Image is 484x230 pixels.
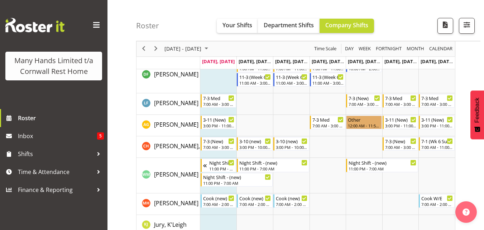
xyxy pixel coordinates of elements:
[203,116,235,123] div: 3-11 (New)
[312,58,344,65] span: [DATE], [DATE]
[312,116,344,123] div: 7-3 Med
[348,58,380,65] span: [DATE], [DATE]
[136,136,200,158] td: Hannecart, Charline resource
[150,41,162,56] div: next period
[385,123,417,128] div: 3:00 PM - 11:00 PM
[375,44,403,53] button: Fortnight
[310,116,346,129] div: Galvez, Angeline"s event - 7-3 Med Begin From Thursday, August 14, 2025 at 7:00:00 AM GMT+12:00 E...
[276,144,307,150] div: 3:00 PM - 10:00 PM
[154,199,198,207] a: [PERSON_NAME]
[136,58,200,93] td: Fairbrother, Deborah resource
[470,90,484,139] button: Feedback - Show survey
[273,194,309,208] div: Hobbs, Melissa"s event - Cook (new) Begin From Wednesday, August 13, 2025 at 7:00:00 AM GMT+12:00...
[348,123,380,128] div: 12:00 AM - 11:59 PM
[154,70,198,79] a: [PERSON_NAME]
[384,58,417,65] span: [DATE], [DATE]
[154,120,198,129] a: [PERSON_NAME]
[276,73,307,80] div: 11-3 (Week 6)
[276,80,307,86] div: 11:00 AM - 3:00 PM
[201,159,236,172] div: Harper, Wendy-Mae"s event - Night Shift - (new) Begin From Sunday, August 10, 2025 at 11:00:00 PM...
[209,166,235,172] div: 11:00 PM - 7:00 AM
[237,159,309,172] div: Harper, Wendy-Mae"s event - Night Shift - (new) Begin From Tuesday, August 12, 2025 at 11:00:00 P...
[18,166,93,177] span: Time & Attendance
[222,21,252,29] span: Your Shifts
[154,170,198,179] a: [PERSON_NAME]
[385,94,417,102] div: 7-3 Med
[237,194,273,208] div: Hobbs, Melissa"s event - Cook (new) Begin From Tuesday, August 12, 2025 at 7:00:00 AM GMT+12:00 E...
[18,113,104,123] span: Roster
[237,137,273,151] div: Hannecart, Charline"s event - 3-10 (new) Begin From Tuesday, August 12, 2025 at 3:00:00 PM GMT+12...
[239,58,271,65] span: [DATE], [DATE]
[203,194,235,202] div: Cook (new)
[325,21,368,29] span: Company Shifts
[203,94,235,102] div: 7-3 Med
[385,116,417,123] div: 3-11 (New)
[264,21,314,29] span: Department Shifts
[383,116,418,129] div: Galvez, Angeline"s event - 3-11 (New) Begin From Saturday, August 16, 2025 at 3:00:00 PM GMT+12:0...
[97,132,104,140] span: 5
[217,19,258,33] button: Your Shifts
[313,44,337,53] span: Time Scale
[383,94,418,108] div: Flynn, Leeane"s event - 7-3 Med Begin From Saturday, August 16, 2025 at 7:00:00 AM GMT+12:00 Ends...
[203,180,271,186] div: 11:00 PM - 7:00 AM
[428,44,454,53] button: Month
[421,94,453,102] div: 7-3 Med
[275,58,308,65] span: [DATE], [DATE]
[349,166,416,172] div: 11:00 PM - 7:00 AM
[383,137,418,151] div: Hannecart, Charline"s event - 7-3 (New) Begin From Saturday, August 16, 2025 at 7:00:00 AM GMT+12...
[406,44,426,53] button: Timeline Month
[320,19,374,33] button: Company Shifts
[154,142,246,150] a: [PERSON_NAME], [PERSON_NAME]
[162,41,212,56] div: August 11 - 17, 2025
[201,116,236,129] div: Galvez, Angeline"s event - 3-11 (New) Begin From Monday, August 11, 2025 at 3:00:00 PM GMT+12:00 ...
[202,58,235,65] span: [DATE], [DATE]
[239,201,271,207] div: 7:00 AM - 2:00 PM
[237,73,273,86] div: Fairbrother, Deborah"s event - 11-3 (Week 6) Begin From Tuesday, August 12, 2025 at 11:00:00 AM G...
[419,94,455,108] div: Flynn, Leeane"s event - 7-3 Med Begin From Sunday, August 17, 2025 at 7:00:00 AM GMT+12:00 Ends A...
[346,116,382,129] div: Galvez, Angeline"s event - Other Begin From Friday, August 15, 2025 at 12:00:00 AM GMT+12:00 Ends...
[437,18,453,34] button: Download a PDF of the roster according to the set date range.
[273,137,309,151] div: Hannecart, Charline"s event - 3-10 (new) Begin From Wednesday, August 13, 2025 at 3:00:00 PM GMT+...
[203,123,235,128] div: 3:00 PM - 11:00 PM
[346,94,382,108] div: Flynn, Leeane"s event - 7-3 (New) Begin From Friday, August 15, 2025 at 7:00:00 AM GMT+12:00 Ends...
[421,58,453,65] span: [DATE], [DATE]
[138,41,150,56] div: previous period
[239,144,271,150] div: 3:00 PM - 10:00 PM
[5,18,64,32] img: Rosterit website logo
[385,137,417,145] div: 7-3 (New)
[276,201,307,207] div: 7:00 AM - 2:00 PM
[312,123,344,128] div: 7:00 AM - 3:00 PM
[136,158,200,193] td: Harper, Wendy-Mae resource
[344,44,355,53] button: Timeline Day
[136,115,200,136] td: Galvez, Angeline resource
[203,101,235,107] div: 7:00 AM - 3:00 PM
[154,221,187,229] span: Jury, K'Leigh
[239,194,271,202] div: Cook (new)
[164,44,202,53] span: [DATE] - [DATE]
[349,94,380,102] div: 7-3 (New)
[276,194,307,202] div: Cook (new)
[276,137,307,145] div: 3-10 (new)
[273,73,309,86] div: Fairbrother, Deborah"s event - 11-3 (Week 6) Begin From Wednesday, August 13, 2025 at 11:00:00 AM...
[421,201,453,207] div: 7:00 AM - 2:00 PM
[239,73,271,80] div: 11-3 (Week 6)
[136,193,200,215] td: Hobbs, Melissa resource
[201,194,236,208] div: Hobbs, Melissa"s event - Cook (new) Begin From Monday, August 11, 2025 at 7:00:00 AM GMT+12:00 En...
[419,137,455,151] div: Hannecart, Charline"s event - 7-1 (Wk 6 Sun) Begin From Sunday, August 17, 2025 at 7:00:00 AM GMT...
[154,99,198,107] span: [PERSON_NAME]
[419,116,455,129] div: Galvez, Angeline"s event - 3-11 (New) Begin From Sunday, August 17, 2025 at 3:00:00 PM GMT+12:00 ...
[349,101,380,107] div: 7:00 AM - 3:00 PM
[203,201,235,207] div: 7:00 AM - 2:00 PM
[421,123,453,128] div: 3:00 PM - 11:00 PM
[421,144,453,150] div: 7:00 AM - 11:00 AM
[163,44,211,53] button: August 2025
[385,101,417,107] div: 7:00 AM - 3:00 PM
[463,208,470,216] img: help-xxl-2.png
[258,19,320,33] button: Department Shifts
[203,137,235,145] div: 7-3 (New)
[18,149,93,159] span: Shifts
[13,55,95,77] div: Many Hands Limited t/a Cornwall Rest Home
[239,137,271,145] div: 3-10 (new)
